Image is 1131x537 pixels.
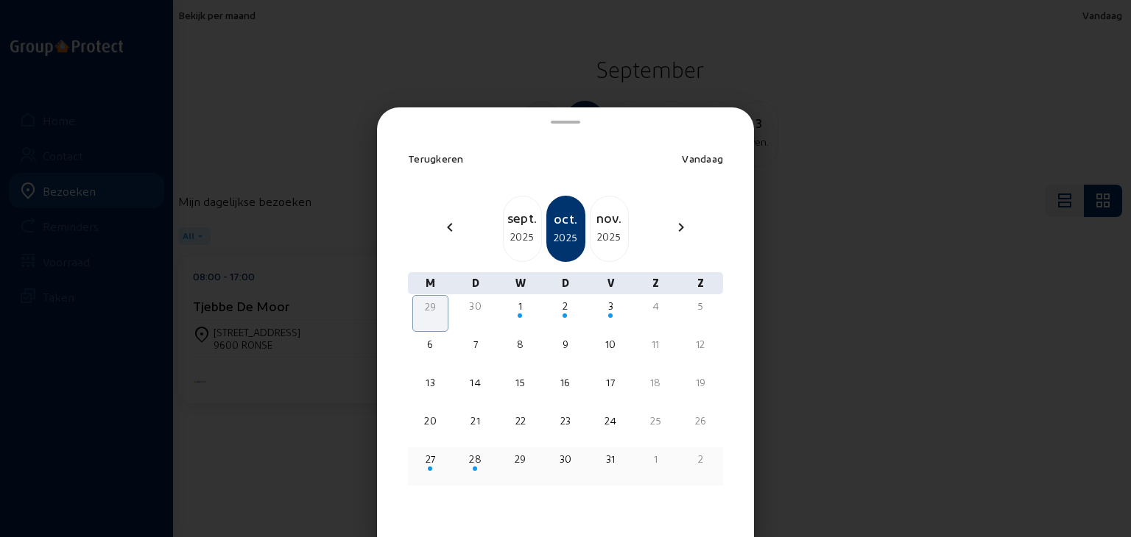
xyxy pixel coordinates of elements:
div: V [588,272,633,294]
div: D [453,272,498,294]
div: 4 [639,299,672,313]
div: 16 [549,375,582,390]
div: 21 [459,413,492,428]
div: 25 [639,413,672,428]
div: 29 [415,299,446,314]
div: 20 [414,413,447,428]
div: Z [633,272,678,294]
div: 9 [549,337,582,352]
div: 23 [549,413,582,428]
div: sept. [504,207,541,228]
div: oct. [548,208,584,229]
div: 17 [594,375,627,390]
div: 6 [414,337,447,352]
div: 31 [594,452,627,466]
div: 26 [684,413,717,428]
div: 2 [549,299,582,313]
div: 22 [504,413,537,428]
div: 19 [684,375,717,390]
div: 2 [684,452,717,466]
div: 2025 [591,228,628,246]
div: 3 [594,299,627,313]
div: M [408,272,453,294]
div: 15 [504,375,537,390]
div: W [498,272,543,294]
div: 18 [639,375,672,390]
div: 5 [684,299,717,313]
mat-icon: chevron_right [672,218,690,236]
div: 2025 [548,229,584,246]
div: 7 [459,337,492,352]
div: 14 [459,375,492,390]
div: 30 [459,299,492,313]
mat-icon: chevron_left [441,218,459,236]
div: 29 [504,452,537,466]
div: 10 [594,337,627,352]
span: Vandaag [682,152,723,165]
div: 11 [639,337,672,352]
div: 8 [504,337,537,352]
div: 12 [684,337,717,352]
div: 1 [639,452,672,466]
div: nov. [591,207,628,228]
div: 24 [594,413,627,428]
div: 2025 [504,228,541,246]
div: 30 [549,452,582,466]
div: 28 [459,452,492,466]
div: D [543,272,588,294]
div: 1 [504,299,537,313]
div: Z [678,272,723,294]
span: Terugkeren [408,152,464,165]
div: 13 [414,375,447,390]
div: 27 [414,452,447,466]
